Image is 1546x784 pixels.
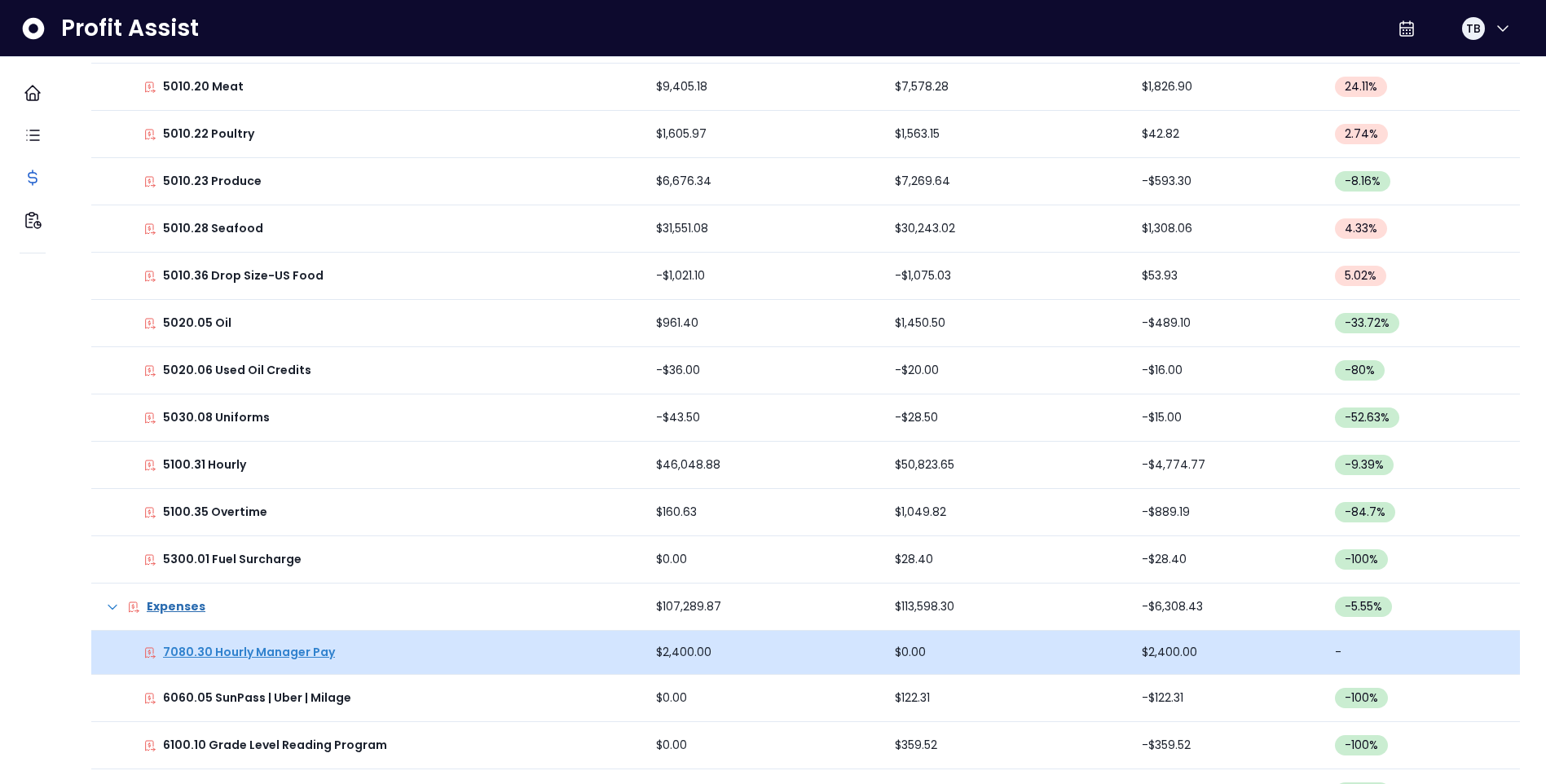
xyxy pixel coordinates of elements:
span: Profit Assist [61,14,199,43]
td: $113,598.30 [882,584,1129,631]
td: -$1,075.03 [882,253,1129,300]
td: $2,400.00 [643,631,882,675]
td: -$36.00 [643,347,882,394]
td: $7,578.28 [882,64,1129,111]
span: -84.7 % [1345,504,1385,521]
td: $7,269.64 [882,158,1129,205]
td: $359.52 [882,722,1129,769]
td: $9,405.18 [643,64,882,111]
td: -$122.31 [1129,675,1322,722]
p: 5020.05 Oil [163,315,231,332]
td: -$6,308.43 [1129,584,1322,631]
span: -33.72 % [1345,315,1390,332]
p: 7080.30 Hourly Manager Pay [163,644,335,661]
td: -$15.00 [1129,394,1322,442]
td: $28.40 [882,536,1129,584]
td: -$16.00 [1129,347,1322,394]
td: $2,400.00 [1129,631,1322,675]
p: 5300.01 Fuel Surcharge [163,551,302,568]
span: -100 % [1345,737,1378,754]
p: 5010.28 Seafood [163,220,263,237]
p: 5010.36 Drop Size-US Food [163,267,324,284]
td: $0.00 [643,722,882,769]
td: $1,308.06 [1129,205,1322,253]
td: $0.00 [882,631,1129,675]
span: -9.39 % [1345,456,1384,473]
span: 24.11 % [1345,78,1377,95]
td: - [1322,631,1520,675]
span: -100 % [1345,551,1378,568]
span: -5.55 % [1345,598,1382,615]
td: -$28.50 [882,394,1129,442]
p: 5020.06 Used Oil Credits [163,362,311,379]
td: $46,048.88 [643,442,882,489]
td: -$20.00 [882,347,1129,394]
td: -$489.10 [1129,300,1322,347]
p: 5010.22 Poultry [163,126,254,143]
td: $1,450.50 [882,300,1129,347]
span: -8.16 % [1345,173,1381,190]
td: $107,289.87 [643,584,882,631]
td: $122.31 [882,675,1129,722]
p: 6100.10 Grade Level Reading Program [163,737,387,754]
p: 5100.35 Overtime [163,504,267,521]
td: -$1,021.10 [643,253,882,300]
p: 5010.23 Produce [163,173,262,190]
td: $1,826.90 [1129,64,1322,111]
span: 4.33 % [1345,220,1377,237]
span: -100 % [1345,689,1378,707]
td: $30,243.02 [882,205,1129,253]
td: $0.00 [643,536,882,584]
td: $31,551.08 [643,205,882,253]
p: 6060.05 SunPass | Uber | Milage [163,689,351,707]
td: $961.40 [643,300,882,347]
p: 5030.08 Uniforms [163,409,270,426]
td: $50,823.65 [882,442,1129,489]
p: Expenses [147,598,205,615]
td: $1,605.97 [643,111,882,158]
td: -$28.40 [1129,536,1322,584]
td: $0.00 [643,675,882,722]
span: -52.63 % [1345,409,1390,426]
span: 5.02 % [1345,267,1376,284]
td: $42.82 [1129,111,1322,158]
span: 2.74 % [1345,126,1378,143]
td: $160.63 [643,489,882,536]
td: $1,563.15 [882,111,1129,158]
td: $6,676.34 [643,158,882,205]
td: -$43.50 [643,394,882,442]
td: $53.93 [1129,253,1322,300]
p: 5100.31 Hourly [163,456,246,473]
td: -$359.52 [1129,722,1322,769]
td: -$889.19 [1129,489,1322,536]
span: -80 % [1345,362,1375,379]
td: -$4,774.77 [1129,442,1322,489]
p: 5010.20 Meat [163,78,244,95]
td: $1,049.82 [882,489,1129,536]
td: -$593.30 [1129,158,1322,205]
span: TB [1466,20,1481,37]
